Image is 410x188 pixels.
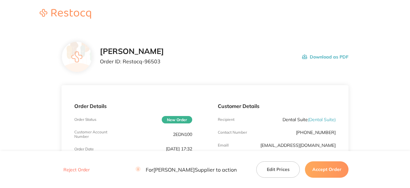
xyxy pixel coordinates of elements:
[308,117,336,122] span: ( Dental Suite )
[302,47,348,67] button: Download as PDF
[74,117,96,122] p: Order Status
[256,161,300,177] button: Edit Prices
[33,9,97,20] a: Restocq logo
[33,9,97,19] img: Restocq logo
[296,130,336,135] p: [PHONE_NUMBER]
[218,103,336,109] p: Customer Details
[218,143,229,148] p: Emaill
[173,132,192,137] p: 2EDN100
[61,167,92,173] button: Reject Order
[74,103,192,109] p: Order Details
[260,142,336,148] a: [EMAIL_ADDRESS][DOMAIN_NAME]
[218,130,247,135] p: Contact Number
[100,47,164,56] h2: [PERSON_NAME]
[166,146,192,151] p: [DATE] 17:32
[305,161,348,177] button: Accept Order
[162,116,192,123] span: New Order
[283,117,336,122] p: Dental Suite
[74,130,114,139] p: Customer Account Number
[100,58,164,64] p: Order ID: Restocq- 96503
[74,147,94,151] p: Order Date
[135,166,237,173] p: For [PERSON_NAME] Supplier to action
[218,117,234,122] p: Recipient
